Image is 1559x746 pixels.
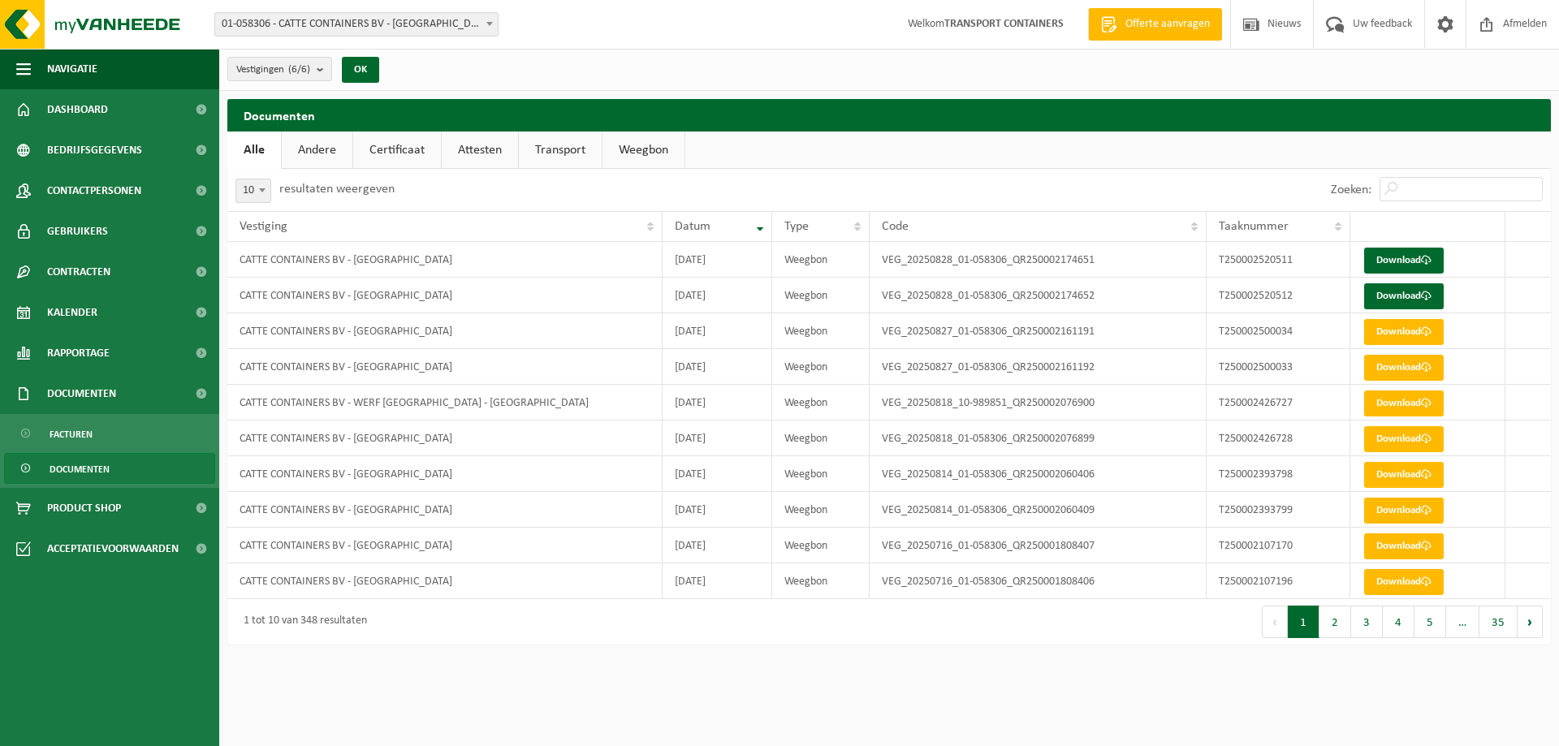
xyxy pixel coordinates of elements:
span: 10 [236,179,270,202]
td: CATTE CONTAINERS BV - [GEOGRAPHIC_DATA] [227,242,663,278]
td: VEG_20250814_01-058306_QR250002060409 [870,492,1206,528]
td: [DATE] [663,528,772,563]
td: Weegbon [772,492,870,528]
span: Facturen [50,419,93,450]
td: [DATE] [663,385,772,420]
button: 35 [1479,606,1518,638]
td: VEG_20250828_01-058306_QR250002174651 [870,242,1206,278]
span: 01-058306 - CATTE CONTAINERS BV - OUDENAARDE [215,13,498,36]
td: CATTE CONTAINERS BV - [GEOGRAPHIC_DATA] [227,528,663,563]
span: … [1446,606,1479,638]
span: Contactpersonen [47,170,141,211]
div: 1 tot 10 van 348 resultaten [235,607,367,636]
td: T250002520511 [1207,242,1350,278]
td: [DATE] [663,492,772,528]
span: 10 [235,179,271,203]
td: CATTE CONTAINERS BV - [GEOGRAPHIC_DATA] [227,492,663,528]
span: Acceptatievoorwaarden [47,528,179,569]
a: Download [1364,462,1444,488]
label: Zoeken: [1331,183,1371,196]
span: Type [784,220,809,233]
a: Documenten [4,453,215,484]
span: Vestiging [240,220,287,233]
td: [DATE] [663,456,772,492]
button: Vestigingen(6/6) [227,57,332,81]
td: T250002426728 [1207,420,1350,456]
a: Download [1364,319,1444,345]
a: Certificaat [353,132,441,169]
span: Gebruikers [47,211,108,252]
td: [DATE] [663,349,772,385]
button: Previous [1262,606,1288,638]
td: VEG_20250716_01-058306_QR250001808407 [870,528,1206,563]
td: Weegbon [772,563,870,599]
span: Offerte aanvragen [1121,16,1214,32]
strong: TRANSPORT CONTAINERS [944,18,1064,30]
button: Next [1518,606,1543,638]
td: T250002107196 [1207,563,1350,599]
td: [DATE] [663,278,772,313]
a: Offerte aanvragen [1088,8,1222,41]
td: [DATE] [663,313,772,349]
span: Contracten [47,252,110,292]
a: Download [1364,283,1444,309]
td: [DATE] [663,242,772,278]
button: OK [342,57,379,83]
a: Download [1364,498,1444,524]
span: Code [882,220,909,233]
td: VEG_20250818_01-058306_QR250002076899 [870,420,1206,456]
td: VEG_20250814_01-058306_QR250002060406 [870,456,1206,492]
a: Attesten [442,132,518,169]
td: T250002520512 [1207,278,1350,313]
td: Weegbon [772,456,870,492]
td: T250002426727 [1207,385,1350,420]
label: resultaten weergeven [279,183,395,196]
td: Weegbon [772,385,870,420]
span: 01-058306 - CATTE CONTAINERS BV - OUDENAARDE [214,12,499,37]
td: [DATE] [663,420,772,456]
td: VEG_20250818_10-989851_QR250002076900 [870,385,1206,420]
td: T250002500034 [1207,313,1350,349]
span: Bedrijfsgegevens [47,130,142,170]
a: Transport [519,132,602,169]
button: 3 [1351,606,1383,638]
button: 5 [1414,606,1446,638]
span: Kalender [47,292,97,333]
td: [DATE] [663,563,772,599]
td: Weegbon [772,528,870,563]
a: Download [1364,248,1444,274]
td: VEG_20250827_01-058306_QR250002161191 [870,313,1206,349]
a: Download [1364,355,1444,381]
span: Documenten [47,373,116,414]
td: CATTE CONTAINERS BV - [GEOGRAPHIC_DATA] [227,278,663,313]
button: 1 [1288,606,1319,638]
a: Download [1364,390,1444,416]
td: T250002393798 [1207,456,1350,492]
td: CATTE CONTAINERS BV - [GEOGRAPHIC_DATA] [227,420,663,456]
td: Weegbon [772,313,870,349]
a: Weegbon [602,132,684,169]
td: VEG_20250716_01-058306_QR250001808406 [870,563,1206,599]
td: T250002393799 [1207,492,1350,528]
td: CATTE CONTAINERS BV - [GEOGRAPHIC_DATA] [227,456,663,492]
span: Datum [675,220,710,233]
td: CATTE CONTAINERS BV - [GEOGRAPHIC_DATA] [227,563,663,599]
a: Download [1364,533,1444,559]
a: Andere [282,132,352,169]
td: Weegbon [772,349,870,385]
span: Navigatie [47,49,97,89]
td: Weegbon [772,278,870,313]
td: T250002500033 [1207,349,1350,385]
span: Vestigingen [236,58,310,82]
span: Rapportage [47,333,110,373]
button: 2 [1319,606,1351,638]
span: Documenten [50,454,110,485]
td: CATTE CONTAINERS BV - WERF [GEOGRAPHIC_DATA] - [GEOGRAPHIC_DATA] [227,385,663,420]
td: T250002107170 [1207,528,1350,563]
count: (6/6) [288,64,310,75]
h2: Documenten [227,99,1551,131]
td: Weegbon [772,420,870,456]
td: Weegbon [772,242,870,278]
span: Product Shop [47,488,121,528]
a: Download [1364,569,1444,595]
